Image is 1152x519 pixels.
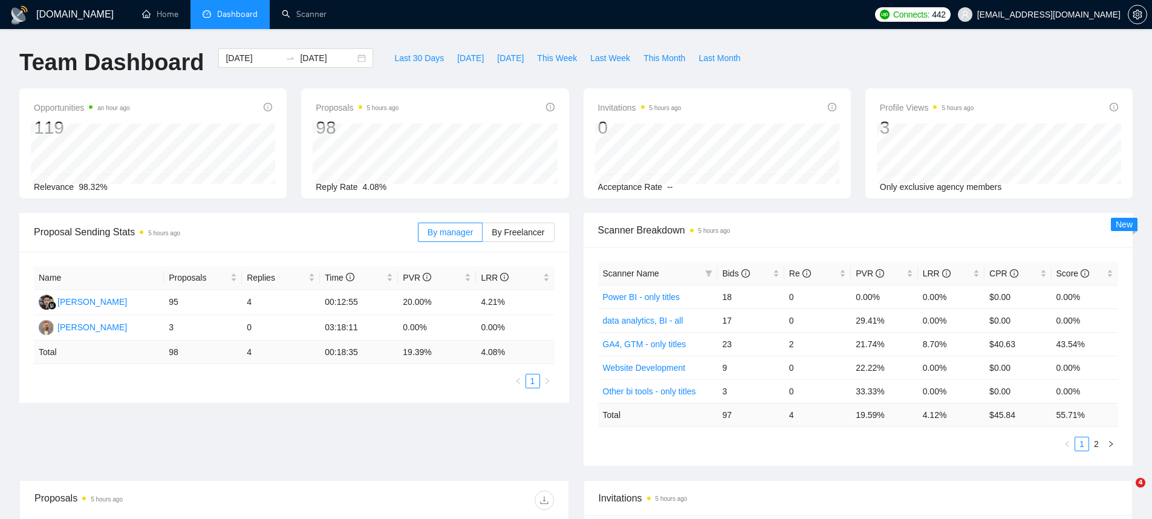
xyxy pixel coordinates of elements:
button: [DATE] [490,48,530,68]
span: info-circle [1010,269,1018,278]
td: 0 [784,308,851,332]
td: 0.00% [476,315,554,341]
button: Last Week [584,48,637,68]
a: Power BI - only titles [603,292,680,302]
span: Invitations [598,100,682,115]
span: info-circle [1110,103,1118,111]
span: Profile Views [880,100,974,115]
span: to [285,53,295,63]
td: 0.00% [918,285,984,308]
span: Relevance [34,182,74,192]
a: Other bi tools - only titles [603,387,696,396]
td: 4.12 % [918,403,984,426]
span: Last Month [698,51,740,65]
button: left [1060,437,1075,451]
td: 4.08 % [476,341,554,364]
td: 4 [242,290,320,315]
span: info-circle [802,269,811,278]
td: 98 [164,341,242,364]
li: Previous Page [511,374,526,388]
img: gigradar-bm.png [48,301,56,310]
button: Last 30 Days [388,48,451,68]
th: Replies [242,266,320,290]
span: 4.08% [363,182,387,192]
td: 2 [784,332,851,356]
li: 2 [1089,437,1104,451]
div: [PERSON_NAME] [57,321,127,334]
time: 5 hours ago [148,230,180,237]
button: download [535,491,554,510]
span: Time [325,273,354,282]
td: 4.21% [476,290,554,315]
td: 00:12:55 [320,290,398,315]
span: user [961,10,969,19]
span: -- [667,182,672,192]
span: PVR [403,273,431,282]
span: This Month [643,51,685,65]
td: 3 [717,379,784,403]
span: Acceptance Rate [598,182,663,192]
td: 0 [784,379,851,403]
span: info-circle [1081,269,1089,278]
input: Start date [226,51,281,65]
span: Proposals [316,100,399,115]
a: GA4, GTM - only titles [603,339,686,349]
a: homeHome [142,9,178,19]
td: 0.00% [398,315,476,341]
span: [DATE] [497,51,524,65]
span: New [1116,220,1133,229]
button: left [511,374,526,388]
td: 95 [164,290,242,315]
td: 8.70% [918,332,984,356]
li: Previous Page [1060,437,1075,451]
img: SK [39,320,54,335]
a: 1 [526,374,539,388]
div: 98 [316,116,399,139]
time: 5 hours ago [656,495,688,502]
div: Proposals [34,491,294,510]
button: right [1104,437,1118,451]
span: By manager [428,227,473,237]
span: Scanner Breakdown [598,223,1119,238]
button: [DATE] [451,48,490,68]
span: 98.32% [79,182,107,192]
span: Only exclusive agency members [880,182,1002,192]
span: Invitations [599,491,1118,506]
td: 0.00% [918,379,984,403]
td: $0.00 [984,379,1051,403]
td: $ 45.84 [984,403,1051,426]
button: This Week [530,48,584,68]
span: swap-right [285,53,295,63]
td: 0.00% [918,356,984,379]
td: 20.00% [398,290,476,315]
span: Opportunities [34,100,130,115]
time: 5 hours ago [698,227,731,234]
td: 0 [784,285,851,308]
td: 4 [784,403,851,426]
td: 22.22% [851,356,917,379]
span: Dashboard [217,9,258,19]
li: Next Page [1104,437,1118,451]
a: data analytics, BI - all [603,316,683,325]
td: $40.63 [984,332,1051,356]
span: info-circle [264,103,272,111]
td: 97 [717,403,784,426]
span: PVR [856,269,884,278]
button: This Month [637,48,692,68]
button: Last Month [692,48,747,68]
iframe: Intercom live chat [1111,478,1140,507]
td: $0.00 [984,356,1051,379]
a: 1 [1075,437,1089,451]
td: 0.00% [1052,356,1118,379]
td: 19.39 % [398,341,476,364]
td: 0.00% [1052,285,1118,308]
span: Scanner Name [603,269,659,278]
td: 0.00% [918,308,984,332]
span: info-circle [876,269,884,278]
span: 442 [932,8,945,21]
img: logo [10,5,29,25]
td: 55.71 % [1052,403,1118,426]
td: 3 [164,315,242,341]
div: 0 [598,116,682,139]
